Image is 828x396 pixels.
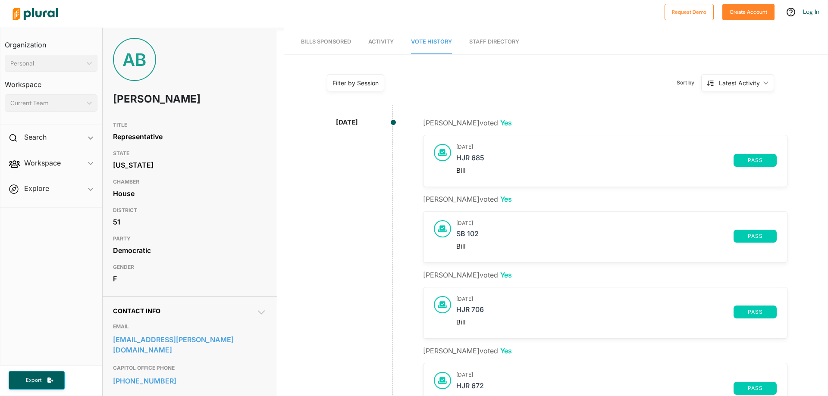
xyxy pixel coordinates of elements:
[456,220,777,226] h3: [DATE]
[9,371,65,390] button: Export
[722,7,775,16] a: Create Account
[456,318,777,326] div: Bill
[5,72,97,91] h3: Workspace
[113,307,160,315] span: Contact Info
[456,306,734,318] a: HJR 706
[368,38,394,45] span: Activity
[677,79,701,87] span: Sort by
[332,78,379,87] div: Filter by Session
[10,99,83,108] div: Current Team
[113,120,267,130] h3: TITLE
[113,187,267,200] div: House
[113,148,267,159] h3: STATE
[113,363,267,373] h3: CAPITOL OFFICE PHONE
[665,7,714,16] a: Request Demo
[500,271,512,279] span: Yes
[739,386,772,391] span: pass
[423,271,512,279] span: [PERSON_NAME] voted
[113,244,267,257] div: Democratic
[456,144,777,150] h3: [DATE]
[113,262,267,272] h3: GENDER
[500,195,512,203] span: Yes
[500,346,512,355] span: Yes
[456,382,734,395] a: HJR 672
[469,30,519,54] a: Staff Directory
[10,59,83,68] div: Personal
[456,296,777,302] h3: [DATE]
[113,86,205,112] h1: [PERSON_NAME]
[336,118,358,128] div: [DATE]
[24,132,47,142] h2: Search
[719,78,760,87] div: Latest Activity
[456,372,777,378] h3: [DATE]
[368,30,394,54] a: Activity
[113,130,267,143] div: Representative
[301,30,351,54] a: Bills Sponsored
[5,32,97,51] h3: Organization
[113,374,267,387] a: [PHONE_NUMBER]
[113,321,267,332] h3: EMAIL
[423,118,512,127] span: [PERSON_NAME] voted
[739,234,772,239] span: pass
[722,4,775,20] button: Create Account
[500,118,512,127] span: Yes
[456,167,777,175] div: Bill
[113,177,267,187] h3: CHAMBER
[803,8,819,16] a: Log In
[423,195,512,203] span: [PERSON_NAME] voted
[113,38,156,81] div: AB
[113,333,267,356] a: [EMAIL_ADDRESS][PERSON_NAME][DOMAIN_NAME]
[411,38,452,45] span: Vote History
[739,158,772,163] span: pass
[665,4,714,20] button: Request Demo
[113,272,267,285] div: F
[423,346,512,355] span: [PERSON_NAME] voted
[113,159,267,171] div: [US_STATE]
[20,377,47,384] span: Export
[113,234,267,244] h3: PARTY
[301,38,351,45] span: Bills Sponsored
[113,215,267,228] div: 51
[411,30,452,54] a: Vote History
[456,230,734,243] a: SB 102
[739,309,772,315] span: pass
[113,205,267,215] h3: DISTRICT
[456,243,777,250] div: Bill
[456,154,734,167] a: HJR 685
